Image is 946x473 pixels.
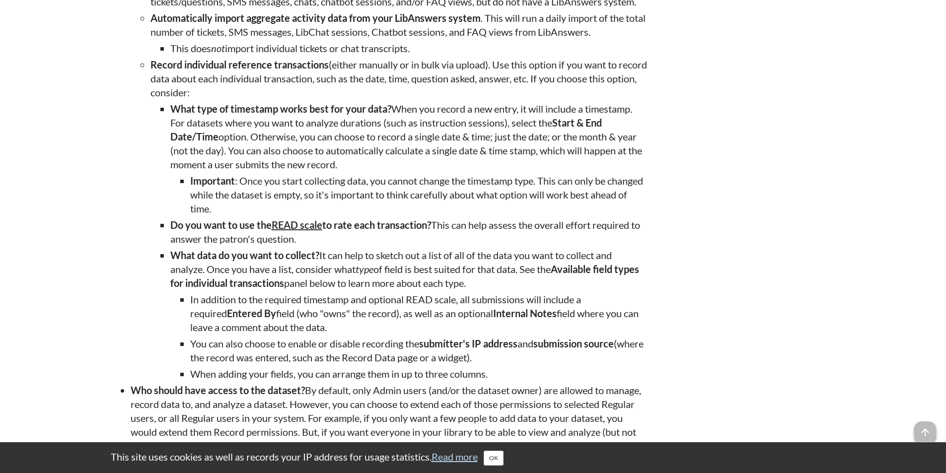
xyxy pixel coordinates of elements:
[227,307,276,319] strong: Entered By
[131,384,305,396] strong: Who should have access to the dataset?
[150,12,481,24] strong: Automatically import aggregate activity data from your LibAnswers system
[493,307,557,319] strong: Internal Notes
[170,263,639,289] strong: Available field types for individual transactions
[150,11,647,55] li: . This will run a daily import of the total number of tickets, SMS messages, LibChat sessions, Ch...
[432,451,478,463] a: Read more
[914,422,936,434] a: arrow_upward
[484,451,504,466] button: Close
[419,338,517,349] strong: submitter's IP address
[170,102,647,215] li: When you record a new entry, it will include a timestamp. For datasets where you want to analyze ...
[150,59,329,70] strong: Record individual reference transactions
[190,292,647,334] li: In addition to the required timestamp and optional READ scale, all submissions will include a req...
[914,421,936,443] span: arrow_upward
[170,117,602,142] strong: Start & End Date/Time
[170,218,647,246] li: This can help assess the overall effort required to answer the patron's question.
[190,337,647,364] li: You can also choose to enable or disable recording the and (where the record was entered, such as...
[211,42,225,54] em: not
[150,58,647,381] li: (either manually or in bulk via upload). Use this option if you want to record data about each in...
[170,248,647,381] li: It can help to sketch out a list of all of the data you want to collect and analyze. Once you hav...
[170,41,647,55] li: This does import individual tickets or chat transcripts.
[170,249,319,261] strong: What data do you want to collect?
[170,219,431,231] strong: Do you want to use the to rate each transaction?
[170,103,391,115] strong: What type of timestamp works best for your data?
[533,338,614,349] strong: submission source
[190,174,647,215] li: : Once you start collecting data, you cannot change the timestamp type. This can only be changed ...
[101,450,846,466] div: This site uses cookies as well as records your IP address for usage statistics.
[190,367,647,381] li: When adding your fields, you can arrange them in up to three columns.
[272,219,322,231] a: READ scale
[131,383,647,453] li: By default, only Admin users (and/or the dataset owner) are allowed to manage, record data to, an...
[356,263,373,275] em: type
[190,175,235,187] strong: Important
